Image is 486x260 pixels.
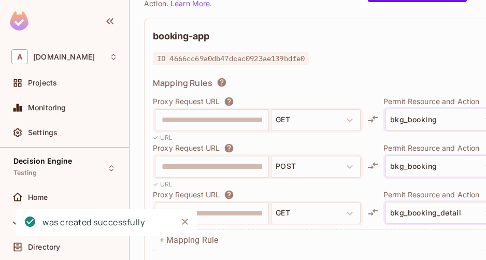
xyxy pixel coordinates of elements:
[153,143,220,153] p: Proxy Request URL
[28,79,57,87] span: Projects
[153,30,209,42] h2: booking-app
[28,128,58,137] span: Settings
[177,214,193,229] button: Close
[153,179,173,189] p: ✓ URL
[153,52,309,65] span: ID 4666cc69a0db47dcac0923ae139bdfe0
[42,216,145,229] div: was created successfully
[271,156,361,178] button: POST
[33,53,95,61] span: Workspace: abclojistik.com
[271,109,361,131] button: GET
[28,193,48,201] span: Home
[10,11,28,31] img: SReyMgAAAABJRU5ErkJggg==
[11,49,28,64] span: A
[153,190,220,200] p: Proxy Request URL
[28,104,66,112] span: Monitoring
[13,157,72,165] span: Decision Engine
[13,169,37,177] span: Testing
[153,96,220,107] p: Proxy Request URL
[271,203,361,224] button: GET
[153,77,212,89] span: Mapping Rules
[153,133,173,142] p: ✓ URL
